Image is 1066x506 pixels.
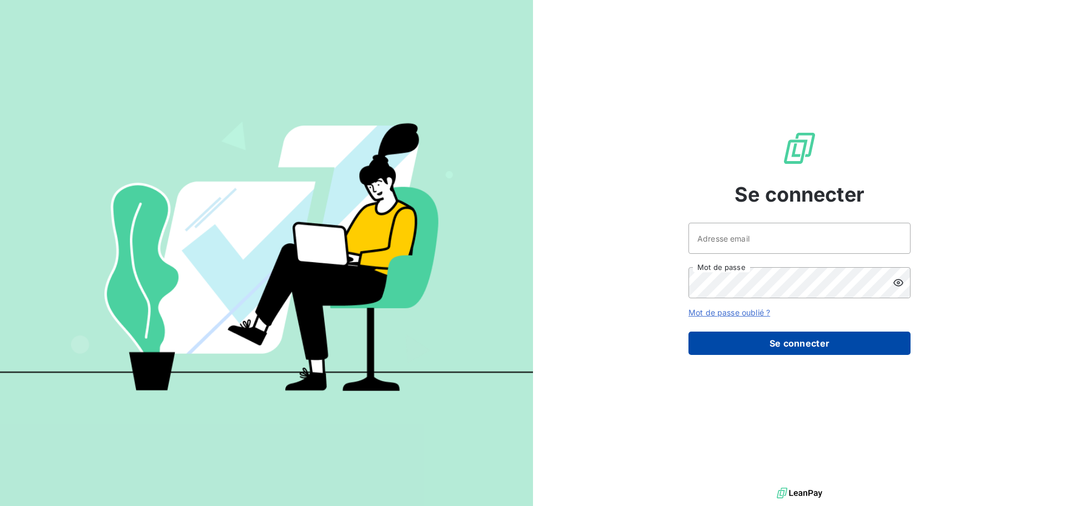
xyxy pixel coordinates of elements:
[688,223,911,254] input: placeholder
[688,332,911,355] button: Se connecter
[735,179,864,209] span: Se connecter
[782,131,817,166] img: Logo LeanPay
[777,485,822,502] img: logo
[688,308,770,317] a: Mot de passe oublié ?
